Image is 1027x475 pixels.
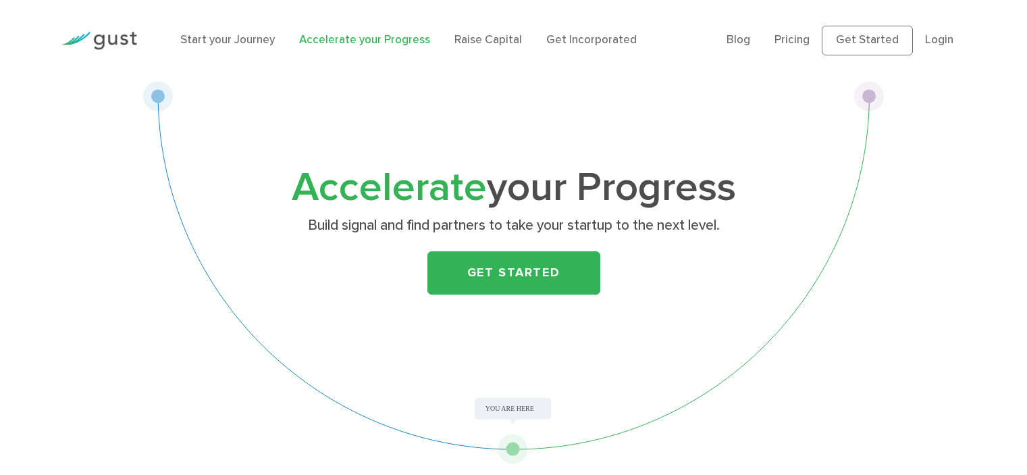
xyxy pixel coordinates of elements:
[546,33,637,47] a: Get Incorporated
[454,33,522,47] a: Raise Capital
[292,164,487,211] span: Accelerate
[822,26,913,55] a: Get Started
[247,170,781,207] h1: your Progress
[180,33,275,47] a: Start your Journey
[925,33,953,47] a: Login
[774,33,810,47] a: Pricing
[61,32,137,50] img: Gust Logo
[727,33,750,47] a: Blog
[427,251,600,295] a: Get Started
[252,216,775,235] p: Build signal and find partners to take your startup to the next level.
[299,33,430,47] a: Accelerate your Progress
